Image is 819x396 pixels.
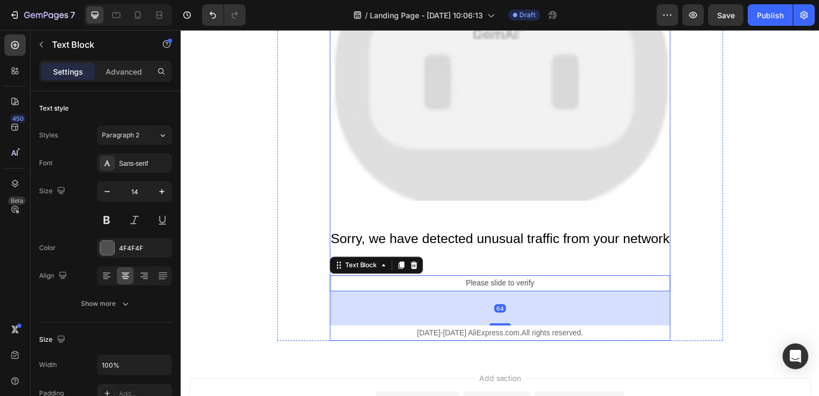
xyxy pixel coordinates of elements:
span: Landing Page - [DATE] 10:06:13 [370,10,483,21]
div: [DATE]-[DATE] AliExpress.com.All rights reserved. [150,298,494,313]
button: Show more [39,294,172,313]
div: Sorry, we have detected unusual traffic from your network [150,200,494,220]
div: Color [39,243,56,253]
div: Text style [39,104,69,113]
button: Paragraph 2 [97,126,172,145]
span: / [365,10,368,21]
p: Settings [53,66,83,77]
div: Text Block [163,232,200,242]
div: 64 [316,276,327,285]
div: Show more [81,298,131,309]
div: Beta [8,196,26,205]
input: Auto [98,355,172,375]
div: Font [39,158,53,168]
div: Please slide to verify [150,247,494,263]
div: Size [39,184,68,199]
p: Advanced [106,66,142,77]
iframe: Design area [181,30,819,396]
div: Sans-serif [119,159,169,168]
div: 450 [10,114,26,123]
span: Add section [296,345,347,356]
div: Publish [757,10,784,21]
div: Undo/Redo [202,4,245,26]
button: 7 [4,4,80,26]
div: Size [39,333,68,347]
span: Draft [519,10,535,20]
div: 4F4F4F [119,244,169,253]
span: Save [717,11,735,20]
p: 7 [70,9,75,21]
div: Width [39,360,57,370]
button: Publish [748,4,793,26]
span: Paragraph 2 [102,130,139,140]
p: Text Block [52,38,143,51]
div: Align [39,269,69,283]
button: Save [708,4,743,26]
div: Styles [39,130,58,140]
div: Open Intercom Messenger [783,343,808,369]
